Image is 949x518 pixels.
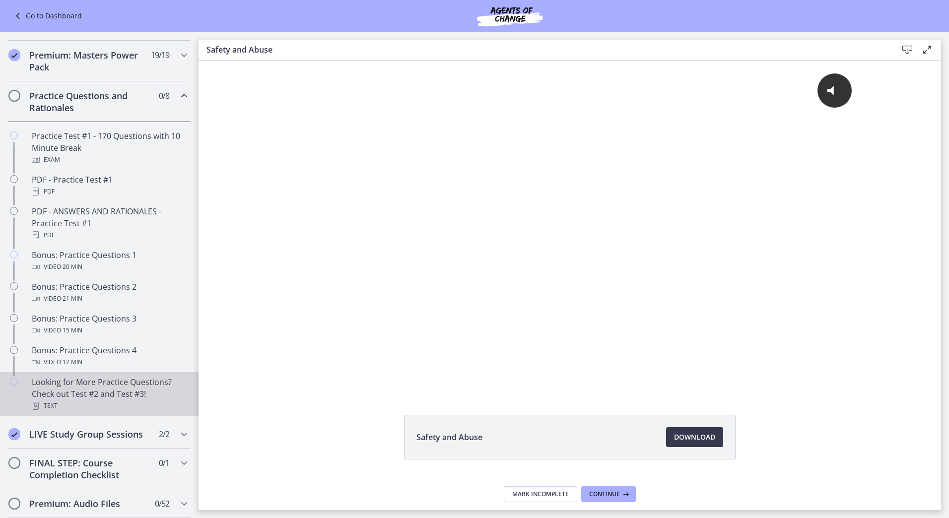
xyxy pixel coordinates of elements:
a: Go to Dashboard [12,10,82,22]
span: 0 / 1 [159,457,169,469]
span: Safety and Abuse [416,431,482,443]
span: Continue [589,490,620,498]
button: Continue [581,486,636,502]
span: · 21 min [61,293,82,305]
i: Completed [8,428,20,440]
div: Bonus: Practice Questions 1 [32,249,187,273]
div: Bonus: Practice Questions 4 [32,344,187,368]
div: Video [32,324,187,336]
div: Bonus: Practice Questions 3 [32,313,187,336]
div: Bonus: Practice Questions 2 [32,281,187,305]
h2: Premium: Masters Power Pack [29,49,150,73]
span: 0 / 8 [159,90,169,102]
h2: FINAL STEP: Course Completion Checklist [29,457,150,481]
span: Download [674,431,715,443]
i: Completed [8,49,20,61]
div: PDF [32,186,187,197]
span: 19 / 19 [151,49,169,61]
div: Looking for More Practice Questions? Check out Test #2 and Test #3! [32,376,187,412]
span: · 20 min [61,261,82,273]
h3: Safety and Abuse [206,44,881,56]
h2: Practice Questions and Rationales [29,90,150,114]
iframe: Video Lesson [199,61,941,392]
span: 2 / 2 [159,428,169,440]
img: Agents of Change [450,4,569,28]
a: Download [666,427,723,447]
span: · 15 min [61,324,82,336]
div: PDF - ANSWERS AND RATIONALES - Practice Test #1 [32,205,187,241]
div: PDF - Practice Test #1 [32,174,187,197]
h2: Premium: Audio Files [29,498,150,510]
div: Video [32,293,187,305]
div: Text [32,400,187,412]
h2: LIVE Study Group Sessions [29,428,150,440]
button: Mark Incomplete [504,486,577,502]
div: Video [32,356,187,368]
span: · 12 min [61,356,82,368]
div: PDF [32,229,187,241]
span: Mark Incomplete [512,490,569,498]
div: Exam [32,154,187,166]
div: Video [32,261,187,273]
div: Practice Test #1 - 170 Questions with 10 Minute Break [32,130,187,166]
span: 0 / 52 [155,498,169,510]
